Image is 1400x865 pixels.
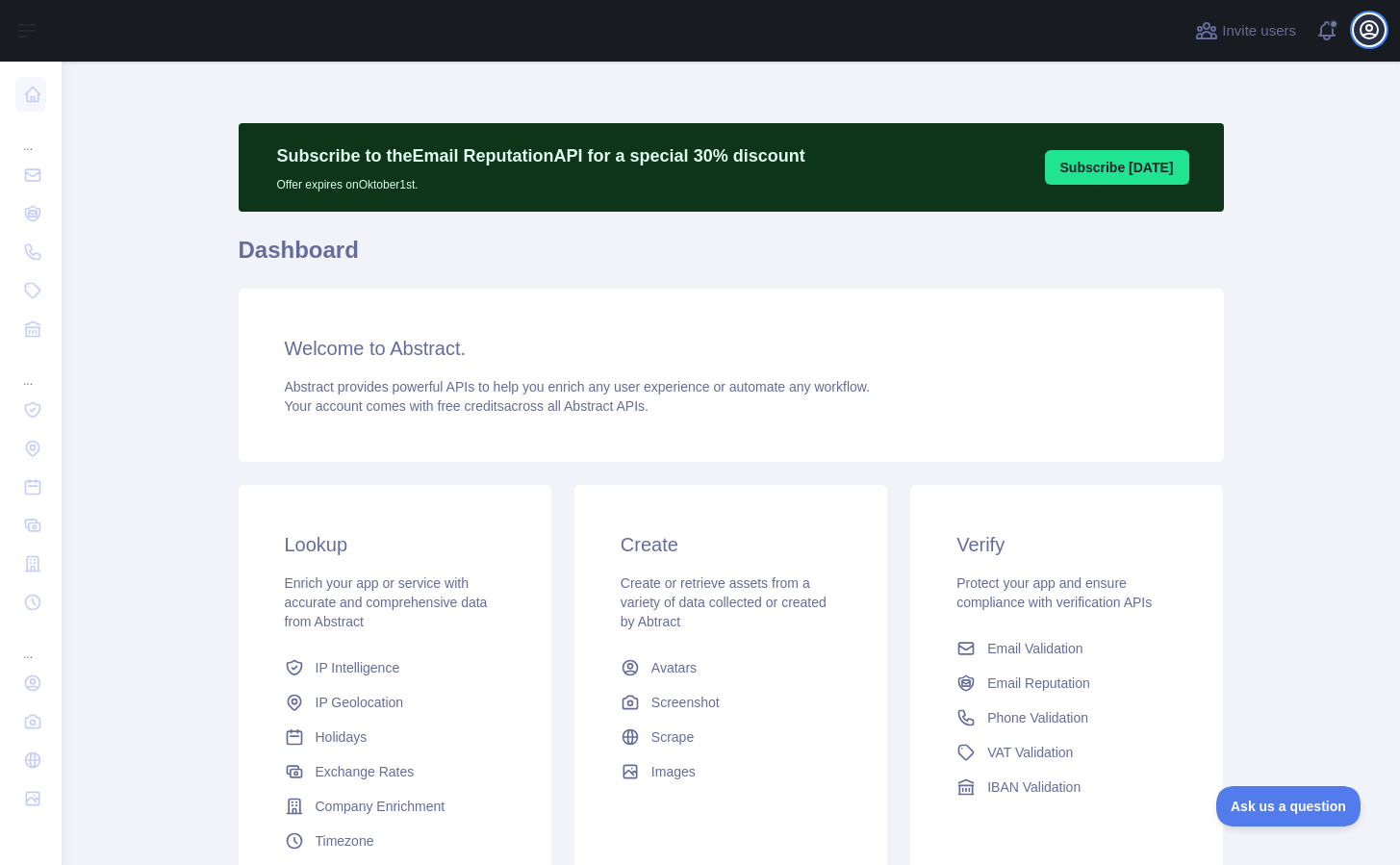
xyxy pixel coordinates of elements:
span: IP Geolocation [316,693,404,712]
a: Company Enrichment [277,789,513,824]
span: Timezone [316,831,374,851]
span: Abstract provides powerful APIs to help you enrich any user experience or automate any workflow. [285,379,871,394]
a: Screenshot [613,685,849,720]
a: IP Intelligence [277,650,513,685]
p: Offer expires on Oktober 1st. [277,169,805,192]
a: VAT Validation [949,735,1184,770]
span: Company Enrichment [316,797,445,816]
span: Avatars [651,658,697,677]
span: IBAN Validation [987,777,1081,797]
span: Email Reputation [987,674,1090,693]
span: Scrape [651,727,694,747]
span: free credits [438,398,504,414]
span: Enrich your app or service with accurate and comprehensive data from Abstract [285,575,488,629]
div: ... [15,350,46,389]
span: Email Validation [987,639,1082,658]
h1: Dashboard [239,235,1224,281]
p: Subscribe to the Email Reputation API for a special 30 % discount [277,142,805,169]
a: IP Geolocation [277,685,513,720]
span: Invite users [1222,20,1296,42]
h3: Verify [956,531,1177,558]
span: Holidays [316,727,368,747]
a: IBAN Validation [949,770,1184,804]
h3: Lookup [285,531,505,558]
span: Your account comes with across all Abstract APIs. [285,398,649,414]
a: Email Validation [949,631,1184,666]
button: Subscribe [DATE] [1045,150,1189,185]
span: Phone Validation [987,708,1088,727]
span: Protect your app and ensure compliance with verification APIs [956,575,1152,610]
a: Exchange Rates [277,754,513,789]
span: IP Intelligence [316,658,400,677]
span: Screenshot [651,693,720,712]
a: Scrape [613,720,849,754]
a: Phone Validation [949,700,1184,735]
div: ... [15,115,46,154]
span: Exchange Rates [316,762,415,781]
h3: Create [621,531,841,558]
a: Holidays [277,720,513,754]
a: Timezone [277,824,513,858]
button: Invite users [1191,15,1300,46]
span: VAT Validation [987,743,1073,762]
a: Email Reputation [949,666,1184,700]
span: Create or retrieve assets from a variety of data collected or created by Abtract [621,575,827,629]
div: ... [15,623,46,662]
iframe: Toggle Customer Support [1216,786,1362,827]
h3: Welcome to Abstract. [285,335,1178,362]
span: Images [651,762,696,781]
a: Avatars [613,650,849,685]
a: Images [613,754,849,789]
